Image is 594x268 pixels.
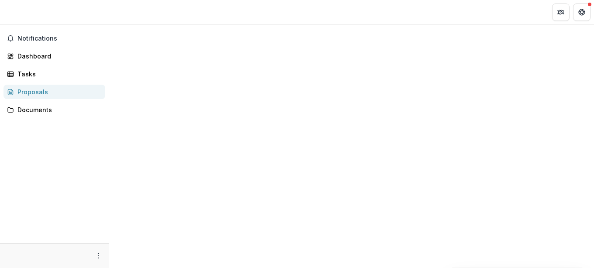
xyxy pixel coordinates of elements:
[3,31,105,45] button: Notifications
[3,103,105,117] a: Documents
[17,52,98,61] div: Dashboard
[3,49,105,63] a: Dashboard
[17,87,98,96] div: Proposals
[3,67,105,81] a: Tasks
[552,3,570,21] button: Partners
[17,35,102,42] span: Notifications
[93,251,104,261] button: More
[573,3,591,21] button: Get Help
[17,69,98,79] div: Tasks
[3,85,105,99] a: Proposals
[17,105,98,114] div: Documents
